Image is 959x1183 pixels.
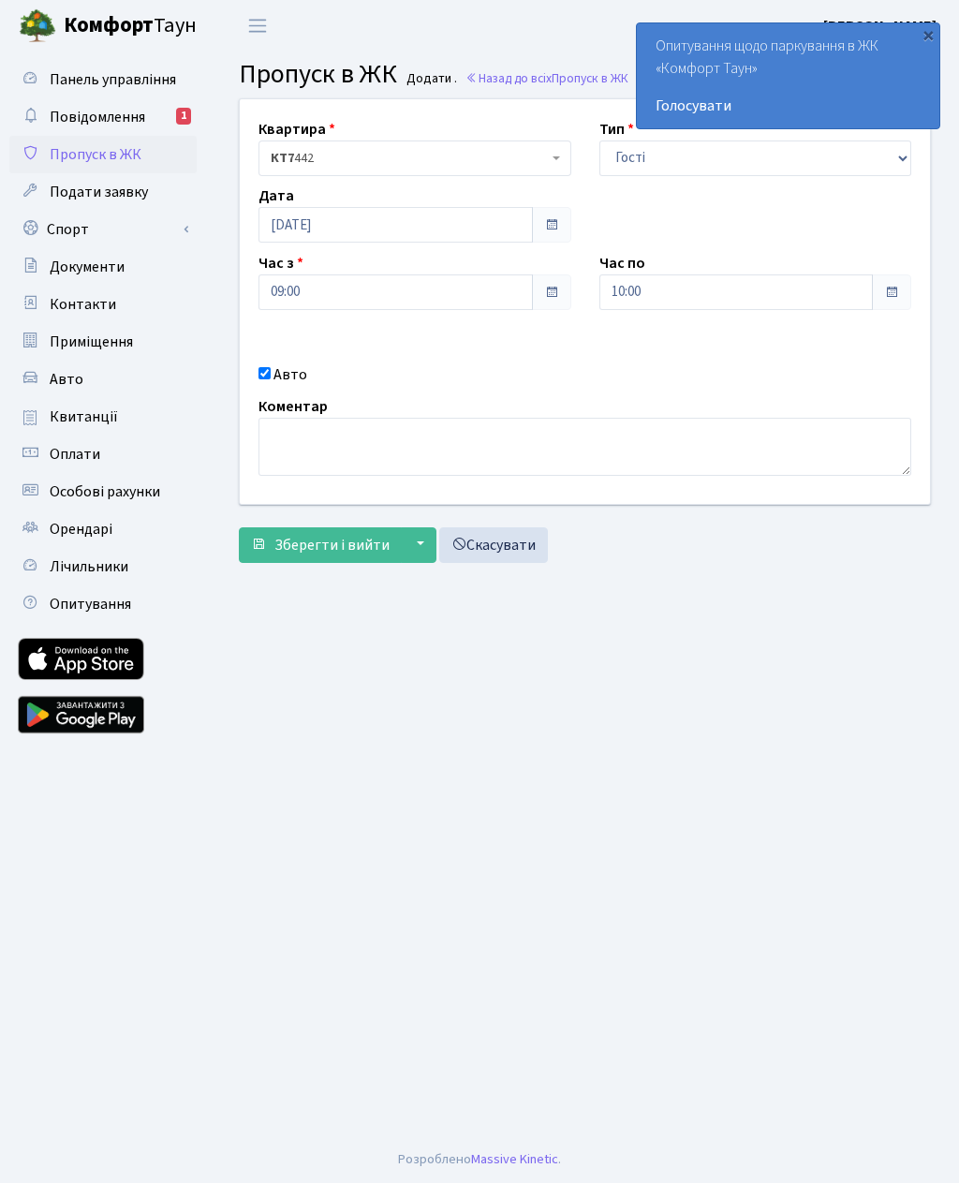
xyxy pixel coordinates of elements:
[471,1149,558,1169] a: Massive Kinetic
[637,23,939,128] div: Опитування щодо паркування в ЖК «Комфорт Таун»
[439,527,548,563] a: Скасувати
[403,71,457,87] small: Додати .
[50,107,145,127] span: Повідомлення
[9,286,197,323] a: Контакти
[50,444,100,465] span: Оплати
[552,69,628,87] span: Пропуск в ЖК
[50,481,160,502] span: Особові рахунки
[9,98,197,136] a: Повідомлення1
[9,173,197,211] a: Подати заявку
[9,398,197,436] a: Квитанції
[258,395,328,418] label: Коментар
[50,257,125,277] span: Документи
[919,25,937,44] div: ×
[274,535,390,555] span: Зберегти і вийти
[50,594,131,614] span: Опитування
[398,1149,561,1170] div: Розроблено .
[64,10,197,42] span: Таун
[50,144,141,165] span: Пропуск в ЖК
[176,108,191,125] div: 1
[9,473,197,510] a: Особові рахунки
[9,548,197,585] a: Лічильники
[50,182,148,202] span: Подати заявку
[273,363,307,386] label: Авто
[599,252,645,274] label: Час по
[239,527,402,563] button: Зберегти і вийти
[271,149,294,168] b: КТ7
[50,407,118,427] span: Квитанції
[50,556,128,577] span: Лічильники
[64,10,154,40] b: Комфорт
[258,118,335,140] label: Квартира
[50,69,176,90] span: Панель управління
[465,69,628,87] a: Назад до всіхПропуск в ЖК
[50,332,133,352] span: Приміщення
[234,10,281,41] button: Переключити навігацію
[823,15,937,37] a: [PERSON_NAME]
[9,61,197,98] a: Панель управління
[599,118,634,140] label: Тип
[19,7,56,45] img: logo.png
[9,211,197,248] a: Спорт
[239,55,397,93] span: Пропуск в ЖК
[9,323,197,361] a: Приміщення
[9,136,197,173] a: Пропуск в ЖК
[9,248,197,286] a: Документи
[50,294,116,315] span: Контакти
[9,585,197,623] a: Опитування
[9,436,197,473] a: Оплати
[50,369,83,390] span: Авто
[258,185,294,207] label: Дата
[9,510,197,548] a: Орендарі
[656,95,921,117] a: Голосувати
[50,519,112,540] span: Орендарі
[9,361,197,398] a: Авто
[258,140,571,176] span: <b>КТ7</b>&nbsp;&nbsp;&nbsp;442
[823,16,937,37] b: [PERSON_NAME]
[271,149,548,168] span: <b>КТ7</b>&nbsp;&nbsp;&nbsp;442
[258,252,303,274] label: Час з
